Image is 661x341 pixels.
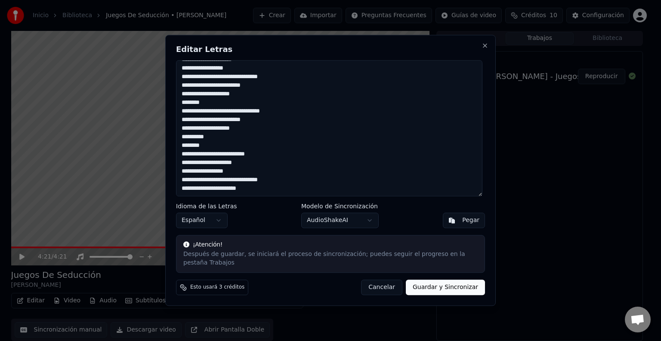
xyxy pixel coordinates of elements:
[176,204,237,210] label: Idioma de las Letras
[183,241,478,250] div: ¡Atención!
[183,250,478,268] div: Después de guardar, se iniciará el proceso de sincronización; puedes seguir el progreso en la pes...
[361,280,402,295] button: Cancelar
[301,204,379,210] label: Modelo de Sincronización
[443,213,485,228] button: Pegar
[190,284,244,291] span: Esto usará 3 créditos
[462,216,479,225] div: Pegar
[176,46,485,53] h2: Editar Letras
[406,280,485,295] button: Guardar y Sincronizar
